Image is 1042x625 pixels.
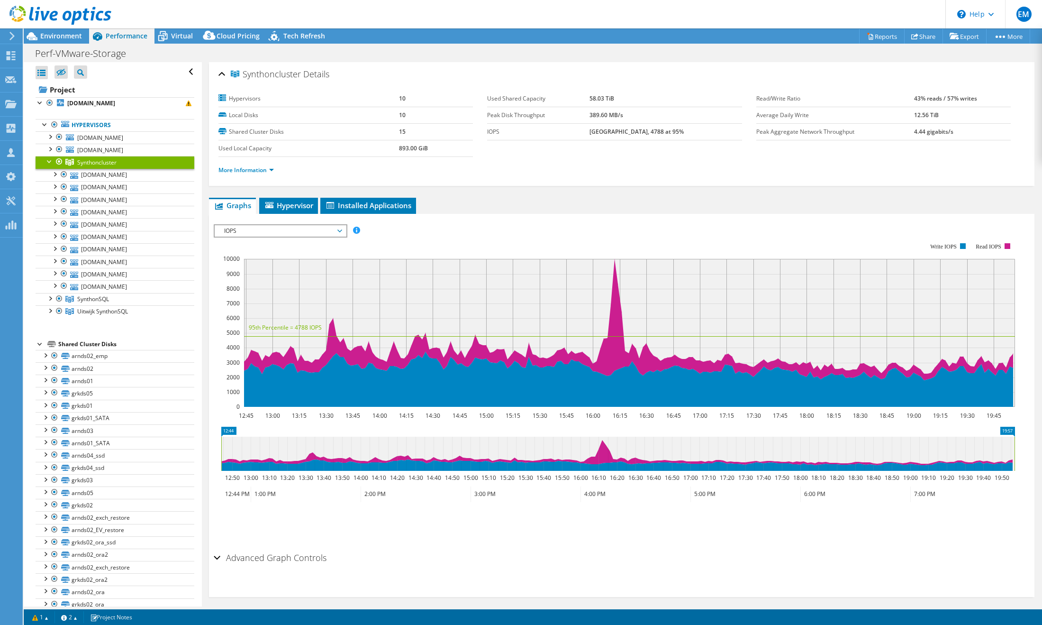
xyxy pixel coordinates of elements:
text: 19:30 [960,412,975,420]
a: arnds02_ora2 [36,549,194,561]
a: Share [904,29,943,44]
a: Project [36,82,194,97]
a: Hypervisors [36,119,194,131]
a: [DOMAIN_NAME] [36,206,194,218]
a: [DOMAIN_NAME] [36,231,194,243]
text: 13:15 [292,412,307,420]
text: 18:30 [853,412,868,420]
span: SynthonSQL [77,295,109,303]
text: 2000 [227,373,240,381]
span: Details [303,68,329,80]
text: 13:50 [335,474,350,482]
a: SynthonSQL [36,293,194,305]
span: [DOMAIN_NAME] [77,134,123,142]
a: More Information [218,166,274,174]
label: Used Shared Capacity [487,94,589,103]
text: 19:10 [921,474,936,482]
a: [DOMAIN_NAME] [36,218,194,230]
text: 16:15 [613,412,627,420]
label: Read/Write Ratio [756,94,914,103]
text: 13:30 [319,412,334,420]
a: [DOMAIN_NAME] [36,97,194,110]
text: 17:00 [693,412,707,420]
a: arnds02_EV_restore [36,524,194,536]
text: 9000 [227,270,240,278]
a: [DOMAIN_NAME] [36,280,194,293]
text: 19:15 [933,412,948,420]
text: 15:00 [463,474,478,482]
a: Synthoncluster [36,156,194,168]
text: 12:50 [225,474,240,482]
a: arnds02_exch_restore [36,511,194,524]
text: 1000 [227,388,240,396]
text: Write IOPS [930,243,957,250]
text: 3000 [227,358,240,367]
h2: Advanced Graph Controls [214,548,326,567]
span: Graphs [214,201,251,210]
text: 18:45 [879,412,894,420]
text: 10000 [223,255,240,263]
text: 0 [236,403,240,411]
text: 17:40 [756,474,771,482]
text: 14:45 [453,412,467,420]
span: EM [1016,7,1032,22]
text: 15:30 [518,474,533,482]
a: [DOMAIN_NAME] [36,181,194,193]
a: 2 [54,611,84,623]
h1: Perf-VMware-Storage [31,48,141,59]
text: 4000 [227,343,240,351]
text: 5000 [227,329,240,337]
label: Hypervisors [218,94,399,103]
span: Uitwijk SynthonSQL [77,307,128,315]
a: Export [942,29,987,44]
a: arnds01_SATA [36,437,194,449]
span: Installed Applications [325,201,411,210]
text: Read IOPS [976,243,1001,250]
text: 14:40 [426,474,441,482]
text: 95th Percentile = 4788 IOPS [249,323,322,331]
span: Virtual [171,31,193,40]
a: Uitwijk SynthonSQL [36,305,194,318]
text: 15:50 [555,474,570,482]
a: 1 [26,611,55,623]
a: grkds02_ora2 [36,573,194,586]
text: 15:45 [559,412,574,420]
a: [DOMAIN_NAME] [36,268,194,280]
text: 17:10 [701,474,716,482]
text: 14:00 [372,412,387,420]
a: [DOMAIN_NAME] [36,169,194,181]
a: arnds02_exch_restore [36,561,194,573]
a: grkds05 [36,387,194,399]
text: 19:00 [906,412,921,420]
text: 15:10 [481,474,496,482]
text: 16:45 [666,412,681,420]
text: 15:15 [506,412,520,420]
label: IOPS [487,127,589,137]
text: 18:00 [793,474,808,482]
text: 19:40 [976,474,991,482]
text: 14:00 [353,474,368,482]
b: 4.44 gigabits/s [914,128,953,136]
a: arnds01 [36,375,194,387]
text: 14:20 [390,474,405,482]
b: 893.00 GiB [399,144,428,152]
text: 15:40 [536,474,551,482]
a: arnds02_emp [36,350,194,362]
text: 17:30 [738,474,753,482]
a: grkds01 [36,400,194,412]
b: 15 [399,128,406,136]
svg: \n [957,10,966,18]
text: 18:30 [848,474,863,482]
text: 17:30 [746,412,761,420]
a: arnds03 [36,424,194,437]
text: 7000 [227,299,240,307]
a: [DOMAIN_NAME] [36,144,194,156]
text: 13:00 [265,412,280,420]
b: 12.56 TiB [914,111,939,119]
text: 14:30 [408,474,423,482]
span: Performance [106,31,147,40]
text: 18:50 [885,474,899,482]
a: grkds02 [36,499,194,511]
span: [DOMAIN_NAME] [77,146,123,154]
text: 14:10 [371,474,386,482]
